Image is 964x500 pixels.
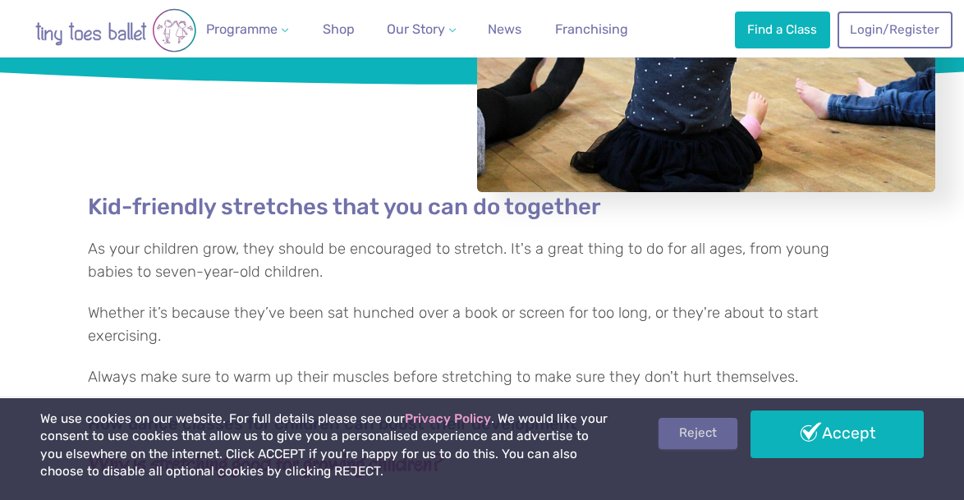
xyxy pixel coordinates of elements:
span: Our Story [387,21,445,37]
a: News [481,13,528,46]
p: Whether it’s because they’ve been sat hunched over a book or screen for too long, or they're abou... [88,302,876,347]
a: Accept [751,411,924,458]
a: Our Story [380,13,462,46]
a: Shop [316,13,361,46]
a: Franchising [549,13,635,46]
p: As your children grow, they should be encouraged to stretch. It's a great thing to do for all age... [88,238,876,283]
span: Shop [323,21,355,37]
img: tiny toes ballet [17,8,214,53]
h2: Kid-friendly stretches that you can do together [88,193,876,221]
a: Find a Class [735,11,830,48]
span: Franchising [555,21,628,37]
a: Programme [200,13,295,46]
span: Programme [206,21,278,37]
a: Reject [659,418,737,449]
p: We use cookies on our website. For full details please see our . We would like your consent to us... [40,411,614,481]
span: Always make sure to warm up their muscles before stretching to make sure they don't hurt themselves. [88,368,798,386]
a: Login/Register [838,11,953,48]
a: Privacy Policy [405,411,491,426]
span: News [488,21,521,37]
